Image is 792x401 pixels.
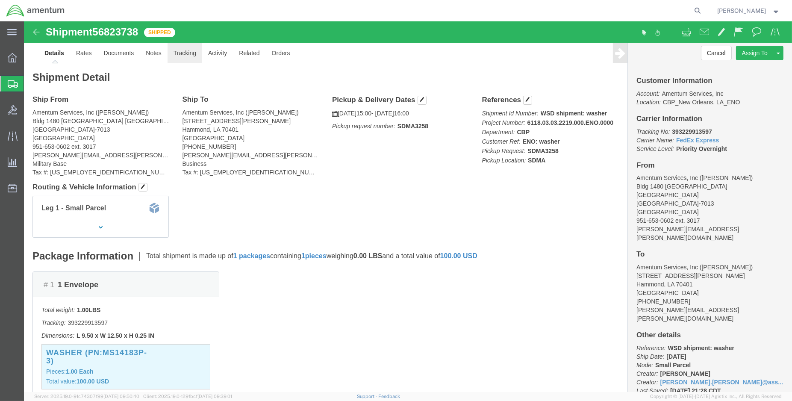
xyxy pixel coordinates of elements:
a: Feedback [378,394,400,399]
span: [DATE] 09:39:01 [197,394,232,399]
img: logo [6,4,65,17]
span: Server: 2025.19.0-91c74307f99 [34,394,139,399]
span: Client: 2025.19.0-129fbcf [143,394,232,399]
iframe: FS Legacy Container [24,21,792,392]
span: Brian Marquez [718,6,766,15]
span: Copyright © [DATE]-[DATE] Agistix Inc., All Rights Reserved [650,393,782,400]
a: Support [357,394,378,399]
button: [PERSON_NAME] [717,6,780,16]
span: [DATE] 09:50:40 [103,394,139,399]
